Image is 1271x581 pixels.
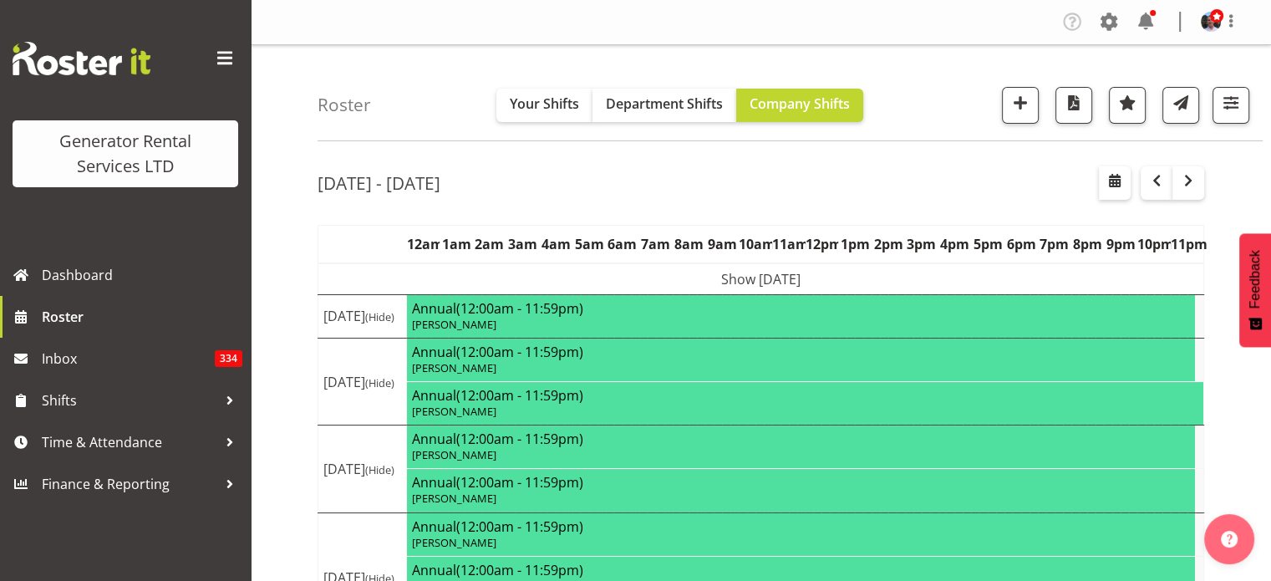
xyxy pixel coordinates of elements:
[365,375,394,390] span: (Hide)
[1109,87,1146,124] button: Highlight an important date within the roster.
[412,404,496,419] span: [PERSON_NAME]
[456,343,583,361] span: (12:00am - 11:59pm)
[905,225,938,263] th: 3pm
[1104,225,1137,263] th: 9pm
[440,225,473,263] th: 1am
[42,304,242,329] span: Roster
[412,300,1190,317] h4: Annual
[639,225,673,263] th: 7am
[938,225,972,263] th: 4pm
[412,360,496,375] span: [PERSON_NAME]
[1038,225,1071,263] th: 7pm
[215,350,242,367] span: 334
[318,338,407,425] td: [DATE]
[772,225,806,263] th: 11am
[1071,225,1105,263] th: 8pm
[838,225,872,263] th: 1pm
[1201,12,1221,32] img: jacques-engelbrecht1e891c9ce5a0e1434353ba6e107c632d.png
[412,491,496,506] span: [PERSON_NAME]
[456,517,583,536] span: (12:00am - 11:59pm)
[318,95,371,115] h4: Roster
[318,294,407,338] td: [DATE]
[412,431,1190,447] h4: Annual
[365,462,394,477] span: (Hide)
[1099,166,1131,200] button: Select a specific date within the roster.
[412,518,1190,535] h4: Annual
[1162,87,1199,124] button: Send a list of all shifts for the selected filtered period to all rostered employees.
[318,172,440,194] h2: [DATE] - [DATE]
[42,388,217,413] span: Shifts
[412,344,1190,360] h4: Annual
[42,471,217,497] span: Finance & Reporting
[506,225,540,263] th: 3am
[572,225,606,263] th: 5am
[1239,233,1271,347] button: Feedback - Show survey
[496,89,592,122] button: Your Shifts
[456,430,583,448] span: (12:00am - 11:59pm)
[739,225,772,263] th: 10am
[806,225,839,263] th: 12pm
[412,447,496,462] span: [PERSON_NAME]
[1171,225,1204,263] th: 11pm
[42,346,215,371] span: Inbox
[42,430,217,455] span: Time & Attendance
[407,225,440,263] th: 12am
[318,426,407,512] td: [DATE]
[971,225,1004,263] th: 5pm
[1248,250,1263,308] span: Feedback
[365,309,394,324] span: (Hide)
[1221,531,1238,548] img: help-xxl-2.png
[29,129,221,179] div: Generator Rental Services LTD
[606,94,723,113] span: Department Shifts
[318,263,1204,295] td: Show [DATE]
[872,225,905,263] th: 2pm
[540,225,573,263] th: 4am
[42,262,242,288] span: Dashboard
[412,387,1198,404] h4: Annual
[456,561,583,579] span: (12:00am - 11:59pm)
[13,42,150,75] img: Rosterit website logo
[673,225,706,263] th: 8am
[750,94,850,113] span: Company Shifts
[1002,87,1039,124] button: Add a new shift
[736,89,863,122] button: Company Shifts
[456,473,583,492] span: (12:00am - 11:59pm)
[456,386,583,405] span: (12:00am - 11:59pm)
[412,317,496,332] span: [PERSON_NAME]
[1137,225,1171,263] th: 10pm
[412,535,496,550] span: [PERSON_NAME]
[1004,225,1038,263] th: 6pm
[1213,87,1249,124] button: Filter Shifts
[705,225,739,263] th: 9am
[1055,87,1092,124] button: Download a PDF of the roster according to the set date range.
[412,562,1190,578] h4: Annual
[456,299,583,318] span: (12:00am - 11:59pm)
[412,474,1190,491] h4: Annual
[473,225,506,263] th: 2am
[606,225,639,263] th: 6am
[510,94,579,113] span: Your Shifts
[592,89,736,122] button: Department Shifts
